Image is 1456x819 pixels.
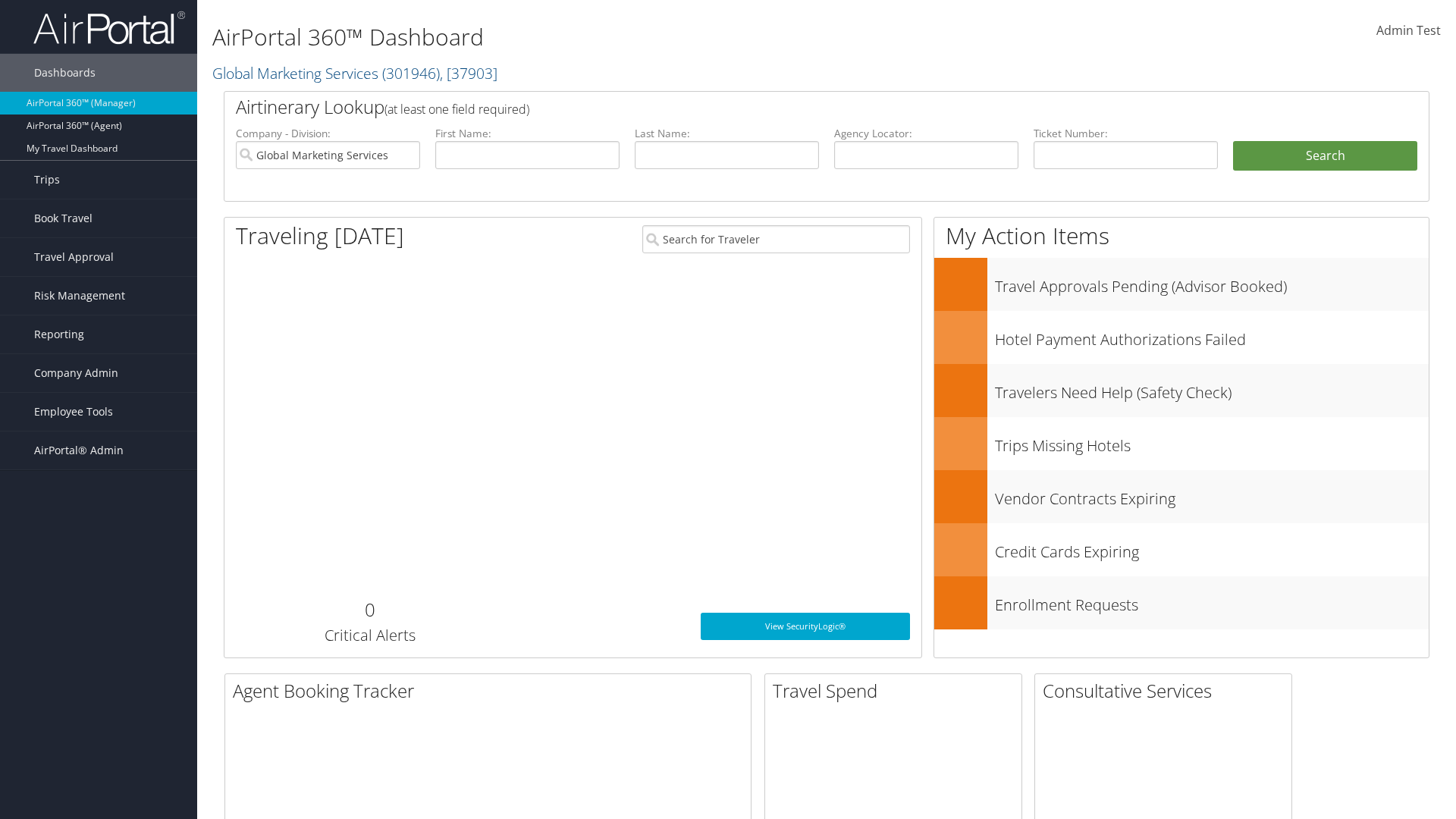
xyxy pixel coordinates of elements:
a: Enrollment Requests [934,576,1429,629]
span: Risk Management [34,277,125,315]
h3: Hotel Payment Authorizations Failed [995,322,1429,350]
span: Company Admin [34,354,118,392]
h2: Travel Spend [773,678,1021,704]
button: Search [1233,141,1417,171]
span: , [ 37903 ] [440,63,497,83]
span: ( 301946 ) [382,63,440,83]
h3: Enrollment Requests [995,587,1429,616]
h3: Critical Alerts [236,625,504,646]
img: airportal-logo.png [33,10,185,45]
input: Search for Traveler [642,225,910,253]
a: Global Marketing Services [212,63,497,83]
span: Reporting [34,315,84,353]
a: Vendor Contracts Expiring [934,470,1429,523]
h1: Traveling [DATE] [236,220,404,252]
label: First Name: [435,126,620,141]
span: Book Travel [34,199,93,237]
a: Admin Test [1376,8,1441,55]
span: Dashboards [34,54,96,92]
a: Travelers Need Help (Safety Check) [934,364,1429,417]
h3: Vendor Contracts Expiring [995,481,1429,510]
h3: Trips Missing Hotels [995,428,1429,457]
a: Credit Cards Expiring [934,523,1429,576]
span: (at least one field required) [384,101,529,118]
h3: Travelers Need Help (Safety Check) [995,375,1429,403]
a: Hotel Payment Authorizations Failed [934,311,1429,364]
label: Agency Locator: [834,126,1018,141]
h2: 0 [236,597,504,623]
a: View SecurityLogic® [701,613,910,640]
a: Travel Approvals Pending (Advisor Booked) [934,258,1429,311]
span: Travel Approval [34,238,114,276]
label: Ticket Number: [1034,126,1218,141]
span: Employee Tools [34,393,113,431]
span: Admin Test [1376,22,1441,39]
h3: Credit Cards Expiring [995,534,1429,563]
span: AirPortal® Admin [34,431,124,469]
label: Company - Division: [236,126,420,141]
h2: Airtinerary Lookup [236,94,1317,120]
h1: AirPortal 360™ Dashboard [212,21,1031,53]
label: Last Name: [635,126,819,141]
h2: Consultative Services [1043,678,1291,704]
h3: Travel Approvals Pending (Advisor Booked) [995,268,1429,297]
span: Trips [34,161,60,199]
a: Trips Missing Hotels [934,417,1429,470]
h1: My Action Items [934,220,1429,252]
h2: Agent Booking Tracker [233,678,751,704]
